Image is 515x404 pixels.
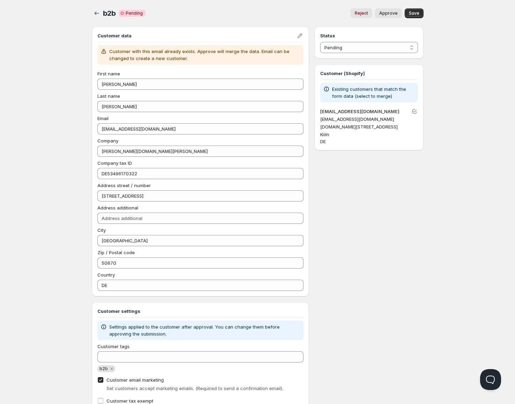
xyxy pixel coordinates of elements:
[97,250,135,255] span: Zip / Postal code
[409,10,419,16] span: Save
[100,366,108,371] span: b2b
[97,79,304,90] input: First name
[103,9,116,17] span: b2b
[97,116,109,121] span: Email
[106,385,283,391] span: Set customers accept marketing emails. (Required to send a confirmation email).
[320,124,398,130] span: [DOMAIN_NAME][STREET_ADDRESS]
[379,10,398,16] span: Approve
[97,213,304,224] input: Address additional
[109,323,301,337] p: Settings applied to the customer after approval. You can change them before approving the submiss...
[97,32,297,39] h3: Customer data
[97,272,115,278] span: Country
[97,168,304,179] input: Company tax ID
[109,366,115,372] button: Remove b2b
[320,70,418,77] h3: Customer (Shopify)
[97,183,151,188] span: Address street / number
[320,116,418,123] p: [EMAIL_ADDRESS][DOMAIN_NAME]
[126,10,143,16] span: Pending
[295,31,305,41] button: Edit
[480,369,501,390] iframe: Help Scout Beacon - Open
[97,205,138,211] span: Address additional
[97,227,106,233] span: City
[332,86,415,100] p: Existing customers that match the form data (select to merge)
[355,10,368,16] span: Reject
[106,377,164,383] span: Customer email marketing
[97,308,304,315] h3: Customer settings
[109,48,301,62] p: Customer with this email already exists. Approve will merge the data. Email can be changed to cre...
[97,101,304,112] input: Last name
[97,257,304,269] input: Zip / Postal code
[375,8,402,18] button: Approve
[410,106,419,116] button: Unlink
[97,71,120,76] span: First name
[97,93,120,99] span: Last name
[320,132,329,144] span: Köln DE
[97,280,304,291] input: Country
[97,235,304,246] input: City
[97,344,130,349] span: Customer tags
[97,160,132,166] span: Company tax ID
[320,32,418,39] h3: Status
[405,8,424,18] button: Save
[106,398,153,404] span: Customer tax exempt
[97,146,304,157] input: Company
[320,109,399,114] a: [EMAIL_ADDRESS][DOMAIN_NAME]
[351,8,372,18] button: Reject
[97,138,118,144] span: Company
[97,123,304,134] input: Email
[97,190,304,201] input: Address street / number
